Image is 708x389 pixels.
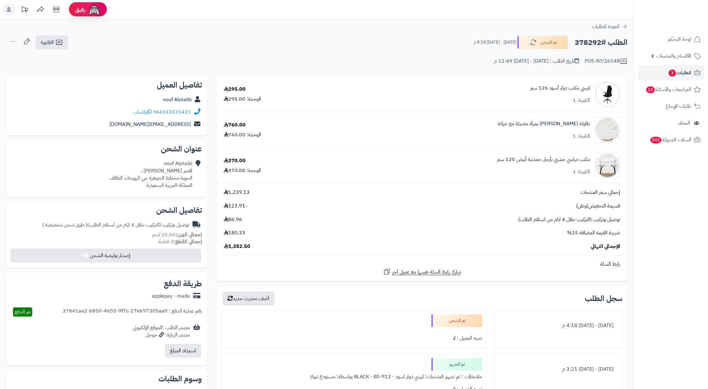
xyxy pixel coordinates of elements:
img: ai-face.png [88,3,101,16]
a: الفاتورة [36,35,68,49]
div: POS-NT/26548 [585,58,627,65]
img: logo-2.png [665,11,702,25]
div: [DATE] - [DATE] 3:21 م [498,363,618,375]
a: تحديثات المنصة [17,3,33,17]
span: 180.33 [224,229,245,237]
div: توصيل وتركيب (التركيب خلال 4 ايام من استلام الطلب) [42,221,189,229]
span: المراجعات والأسئلة [645,85,691,94]
a: شارك رابط السلة نفسها مع عميل آخر [383,268,461,276]
span: ( طرق شحن مخصصة ) [42,221,87,229]
a: [EMAIL_ADDRESS][DOMAIN_NAME] [109,120,191,128]
span: رفيق [75,6,85,13]
button: استرداد المبلغ [165,344,201,358]
small: 25.00 كجم [152,231,202,238]
div: الوحدة: 295.00 [224,96,261,103]
div: 295.00 [224,86,246,93]
span: الإجمالي النهائي [591,243,620,250]
a: المراجعات والأسئلة13 [638,82,704,97]
span: الفاتورة [41,39,54,46]
div: الكمية: 1 [573,168,590,176]
h2: وسوم الطلبات [11,375,202,383]
span: لوحة التحكم [668,35,691,44]
span: العودة للطلبات [592,23,619,30]
img: 1755518062-1-90x90.jpg [595,153,620,178]
span: -123.91 [224,202,247,210]
span: شارك رابط السلة نفسها مع عميل آخر [392,269,461,276]
div: رقم عملية الدفع : 37841aa2-6850-4655-9f7c-27e697305aa0 [63,307,202,317]
div: تم التجهيز [431,358,482,371]
div: تاريخ الطلب : [DATE] - [DATE] 12:49 م [494,58,579,65]
small: [DATE] - [DATE] 4:18 م [473,39,516,46]
span: 1,382.50 [224,243,250,250]
div: الكمية: 1 [573,133,590,140]
span: توصيل وتركيب (التركيب خلال 4 ايام من استلام الطلب) [518,216,620,223]
span: ضريبة القيمة المضافة 15% [567,229,620,237]
a: 966552031421 [153,108,191,116]
span: 3 [668,69,676,77]
img: 1728834012-110102090200-90x90.jpg [595,82,620,107]
a: واتساب [133,108,152,116]
div: مصدر الطلب :الموقع الإلكتروني [133,324,190,339]
div: nouf Alotaibi الامير [PERSON_NAME] ، الحوية مخطط الجوهرة حي الرويدف، الطائف المملكة العربية السعودية [109,160,192,189]
div: 760.00 [224,121,246,129]
a: العودة للطلبات [592,23,627,30]
span: الطلبات [668,68,691,77]
a: طاولة [PERSON_NAME] بمرآة مضيئة مع خزانة [498,120,590,127]
span: طلبات الإرجاع [666,102,691,111]
div: 370.00 [224,157,246,164]
span: السلات المتروكة [650,135,691,144]
span: قسيمة التخفيض(وطن) [576,202,620,210]
div: ملاحظات : تم تجهيز المنتجات: كرسي دوار اسود - BLACK - BS-913 بواسطة: مستودع تبوك [226,371,482,383]
span: 13 [646,86,655,93]
img: 1753514452-1-90x90.jpg [595,117,620,143]
div: [DATE] - [DATE] 4:18 م [498,319,618,332]
strong: إجمالي القطع: [174,238,202,245]
a: الطلبات3 [638,65,704,80]
h2: عنوان الشحن [11,145,202,153]
div: تنبيه العميل : لا [226,332,482,344]
small: 3 قطعة [158,238,202,245]
button: تم الشحن [517,36,568,49]
a: السلات المتروكة592 [638,132,704,147]
div: الكمية: 1 [573,97,590,104]
h2: تفاصيل العميل [11,81,202,89]
a: العملاء [638,115,704,131]
div: الوحدة: 760.00 [224,131,261,139]
h2: تفاصيل الشحن [11,207,202,214]
span: تم الدفع [15,308,31,316]
span: العملاء [678,119,690,127]
div: تم الشحن [431,314,482,327]
span: 592 [650,136,662,144]
a: لوحة التحكم [638,32,704,47]
h2: طريقة الدفع [164,280,202,287]
span: الأقسام والمنتجات [656,52,691,60]
div: رابط السلة [219,261,625,268]
button: أضف تحديث جديد [223,292,274,306]
div: applepay - mada [152,293,190,300]
button: إصدار بوليصة الشحن [10,249,201,262]
a: مكتب دراسي خشبي بأرجل معدنية أبيض 120 سم [497,156,590,163]
strong: إجمالي الوزن: [175,231,202,238]
div: مصدر الزيارة: جوجل [133,331,190,339]
h2: الطلب #378292 [575,36,627,49]
a: طلبات الإرجاع [638,99,704,114]
a: كرسي مكتب دوار أسود 126 سم [530,84,590,92]
a: nouf Alotaibi [163,96,192,103]
div: الوحدة: 370.00 [224,167,261,174]
span: 86.96 [224,216,242,223]
span: إجمالي سعر المنتجات [581,189,620,196]
span: 1,239.13 [224,189,250,196]
h3: سجل الطلب [585,295,622,302]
